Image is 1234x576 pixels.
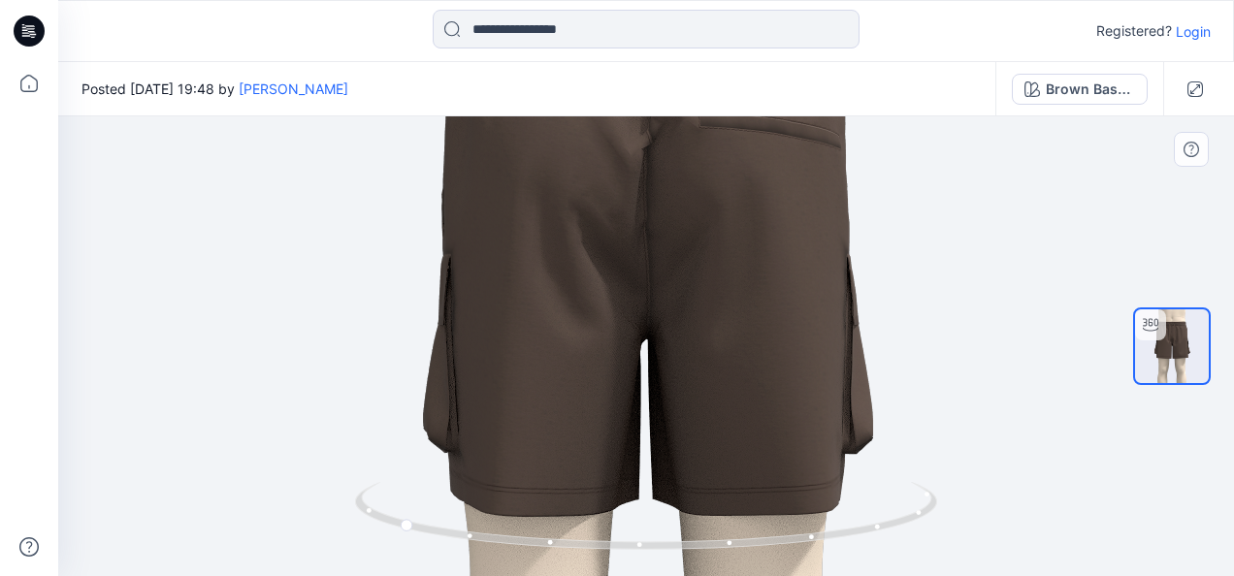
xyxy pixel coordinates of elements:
[1096,19,1172,43] p: Registered?
[1012,74,1148,105] button: Brown Basket
[239,80,348,97] a: [PERSON_NAME]
[81,79,348,99] span: Posted [DATE] 19:48 by
[1135,309,1209,383] img: turntable-28-08-2025-16:48:47
[1046,79,1135,100] div: Brown Basket
[1176,21,1211,42] p: Login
